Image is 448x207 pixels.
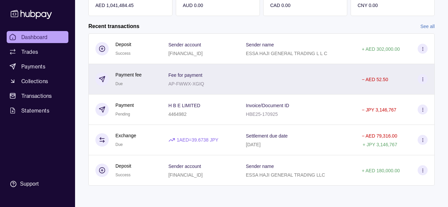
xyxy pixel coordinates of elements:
a: Trades [7,46,68,58]
p: 1 AED = 39.6738 JPY [177,136,218,144]
p: Sender account [168,42,201,47]
p: − AED 52.50 [362,77,388,82]
a: Dashboard [7,31,68,43]
a: Payments [7,60,68,72]
p: Invoice/Document ID [246,103,289,108]
h2: Recent transactions [88,23,139,30]
a: See all [420,23,435,30]
a: Collections [7,75,68,87]
p: AUD 0.00 [183,2,253,9]
span: Transactions [21,92,52,100]
p: Fee for payment [168,72,202,78]
p: [FINANCIAL_ID] [168,172,203,178]
p: + JPY 3,146,767 [363,142,397,147]
p: [FINANCIAL_ID] [168,51,203,56]
p: − JPY 3,146,767 [362,107,396,113]
p: Payment [115,101,134,109]
p: − AED 79,316.00 [362,133,397,139]
span: Trades [21,48,38,56]
p: ESSA HAJI GENERAL TRADING L L C [246,51,327,56]
p: Settlement due date [246,133,288,139]
span: Success [115,173,130,177]
p: Sender name [246,42,274,47]
p: Exchange [115,132,136,139]
p: 4464982 [168,112,187,117]
p: Deposit [115,41,131,48]
p: CAD 0.00 [270,2,340,9]
p: + AED 180,000.00 [362,168,400,173]
span: Dashboard [21,33,48,41]
p: ESSA HAJI GENERAL TRADING LLC [246,172,325,178]
span: Statements [21,107,49,115]
p: AP-FWWX-XGIQ [168,81,204,86]
a: Statements [7,105,68,117]
p: Sender name [246,164,274,169]
p: CNY 0.00 [358,2,428,9]
span: Success [115,51,130,56]
a: Support [7,177,68,191]
a: Transactions [7,90,68,102]
p: H B E LIMITED [168,103,200,108]
span: Pending [115,112,130,117]
p: HBE25-170925 [246,112,278,117]
span: Collections [21,77,48,85]
p: AED 1,041,484.45 [95,2,165,9]
p: + AED 302,000.00 [362,46,400,52]
div: Support [20,180,39,188]
span: Payments [21,62,45,70]
p: Payment fee [115,71,142,78]
p: Deposit [115,162,131,170]
span: Due [115,142,123,147]
p: Sender account [168,164,201,169]
p: [DATE] [246,142,261,147]
span: Due [115,81,123,86]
